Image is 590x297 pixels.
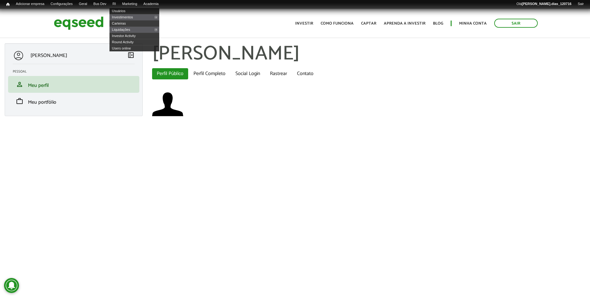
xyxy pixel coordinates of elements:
[433,21,443,26] a: Blog
[152,43,585,65] h1: [PERSON_NAME]
[152,68,188,79] a: Perfil Público
[16,97,23,105] span: work
[8,76,139,93] li: Meu perfil
[3,2,13,7] a: Início
[6,2,10,7] span: Início
[292,68,318,79] a: Contato
[16,81,23,88] span: person
[109,8,159,14] a: Usuários
[459,21,487,26] a: Minha conta
[30,53,67,59] p: [PERSON_NAME]
[13,97,135,105] a: workMeu portfólio
[127,51,135,60] a: Colapsar menu
[152,89,183,120] a: Ver perfil do usuário.
[76,2,90,7] a: Geral
[361,21,376,26] a: Captar
[152,89,183,120] img: Foto de Agnes Peixoto Dias
[109,2,119,7] a: RI
[522,2,572,6] strong: [PERSON_NAME].dias_120716
[295,21,313,26] a: Investir
[189,68,230,79] a: Perfil Completo
[8,93,139,110] li: Meu portfólio
[231,68,265,79] a: Social Login
[513,2,574,7] a: Olá[PERSON_NAME].dias_120716
[13,70,139,73] h2: Pessoal
[574,2,587,7] a: Sair
[28,81,49,90] span: Meu perfil
[54,15,104,31] img: EqSeed
[28,98,56,106] span: Meu portfólio
[13,81,135,88] a: personMeu perfil
[384,21,425,26] a: Aprenda a investir
[140,2,162,7] a: Academia
[48,2,76,7] a: Configurações
[265,68,292,79] a: Rastrear
[127,51,135,59] span: left_panel_close
[90,2,109,7] a: Bus Dev
[13,2,48,7] a: Adicionar empresa
[321,21,354,26] a: Como funciona
[119,2,140,7] a: Marketing
[494,19,538,28] a: Sair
